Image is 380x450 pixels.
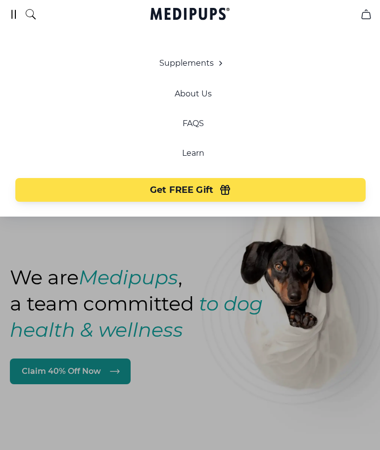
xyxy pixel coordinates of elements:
a: About Us [175,89,212,99]
a: Learn [182,148,204,158]
a: FAQS [183,119,204,129]
button: Supplements [159,57,227,69]
a: Medipups [150,6,230,23]
span: Supplements [159,58,214,68]
button: Get FREE Gift [15,178,366,202]
button: burger-menu [8,8,20,20]
button: cart [354,2,378,26]
button: search [25,2,37,27]
span: Get FREE Gift [150,184,213,196]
